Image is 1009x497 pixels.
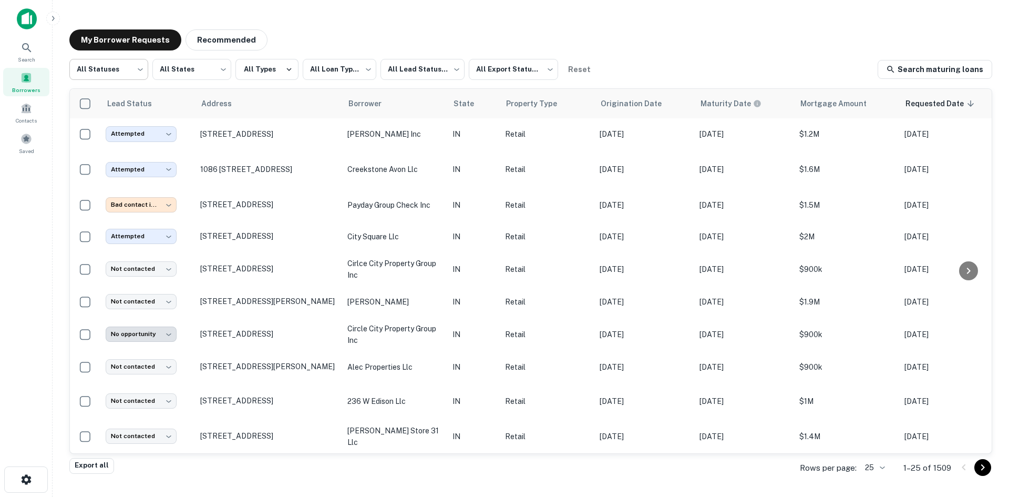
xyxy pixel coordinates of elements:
[974,459,991,476] button: Go to next page
[799,431,894,442] p: $1.4M
[3,37,49,66] div: Search
[19,147,34,155] span: Saved
[106,393,177,409] div: Not contacted
[799,329,894,340] p: $900k
[3,68,49,96] div: Borrowers
[505,395,589,407] p: Retail
[699,199,789,211] p: [DATE]
[348,97,395,110] span: Borrower
[904,395,994,407] p: [DATE]
[694,89,794,118] th: Maturity dates displayed may be estimated. Please contact the lender for the most accurate maturi...
[505,329,589,340] p: Retail
[452,128,495,140] p: IN
[500,89,594,118] th: Property Type
[452,296,495,308] p: IN
[452,263,495,275] p: IN
[701,98,775,109] span: Maturity dates displayed may be estimated. Please contact the lender for the most accurate maturi...
[600,361,689,373] p: [DATE]
[600,231,689,242] p: [DATE]
[699,263,789,275] p: [DATE]
[505,128,589,140] p: Retail
[342,89,447,118] th: Borrower
[600,199,689,211] p: [DATE]
[600,329,689,340] p: [DATE]
[200,129,337,139] p: [STREET_ADDRESS]
[347,164,442,175] p: creekstone avon llc
[107,97,166,110] span: Lead Status
[699,361,789,373] p: [DATE]
[106,294,177,309] div: Not contacted
[956,413,1009,463] iframe: Chat Widget
[195,89,342,118] th: Address
[347,128,442,140] p: [PERSON_NAME] inc
[152,56,231,83] div: All States
[799,128,894,140] p: $1.2M
[878,60,992,79] a: Search maturing loans
[505,361,589,373] p: Retail
[699,395,789,407] p: [DATE]
[903,462,951,474] p: 1–25 of 1509
[799,296,894,308] p: $1.9M
[452,199,495,211] p: IN
[600,431,689,442] p: [DATE]
[800,97,880,110] span: Mortgage Amount
[3,98,49,127] div: Contacts
[452,395,495,407] p: IN
[794,89,899,118] th: Mortgage Amount
[347,231,442,242] p: city square llc
[452,361,495,373] p: IN
[904,164,994,175] p: [DATE]
[106,429,177,444] div: Not contacted
[562,59,596,80] button: Reset
[17,8,37,29] img: capitalize-icon.png
[106,327,177,342] div: No opportunity
[904,199,994,211] p: [DATE]
[347,425,442,448] p: [PERSON_NAME] store 31 llc
[452,231,495,242] p: IN
[106,261,177,277] div: Not contacted
[303,56,376,83] div: All Loan Types
[200,297,337,306] p: [STREET_ADDRESS][PERSON_NAME]
[699,431,789,442] p: [DATE]
[505,263,589,275] p: Retail
[699,164,789,175] p: [DATE]
[200,231,337,241] p: [STREET_ADDRESS]
[452,431,495,442] p: IN
[200,396,337,405] p: [STREET_ADDRESS]
[347,323,442,346] p: circle city property group inc
[904,263,994,275] p: [DATE]
[600,164,689,175] p: [DATE]
[200,264,337,273] p: [STREET_ADDRESS]
[106,359,177,374] div: Not contacted
[799,164,894,175] p: $1.6M
[16,116,37,125] span: Contacts
[505,164,589,175] p: Retail
[69,29,181,50] button: My Borrower Requests
[600,395,689,407] p: [DATE]
[3,129,49,157] a: Saved
[200,362,337,371] p: [STREET_ADDRESS][PERSON_NAME]
[69,458,114,474] button: Export all
[200,329,337,339] p: [STREET_ADDRESS]
[18,55,35,64] span: Search
[447,89,500,118] th: State
[12,86,40,94] span: Borrowers
[200,165,337,174] p: 1086 [STREET_ADDRESS]
[799,231,894,242] p: $2M
[347,395,442,407] p: 236 w edison llc
[799,199,894,211] p: $1.5M
[347,361,442,373] p: alec properties llc
[799,361,894,373] p: $900k
[701,98,751,109] h6: Maturity Date
[69,56,148,83] div: All Statuses
[505,296,589,308] p: Retail
[699,128,789,140] p: [DATE]
[454,97,488,110] span: State
[799,263,894,275] p: $900k
[452,329,495,340] p: IN
[904,329,994,340] p: [DATE]
[100,89,195,118] th: Lead Status
[904,231,994,242] p: [DATE]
